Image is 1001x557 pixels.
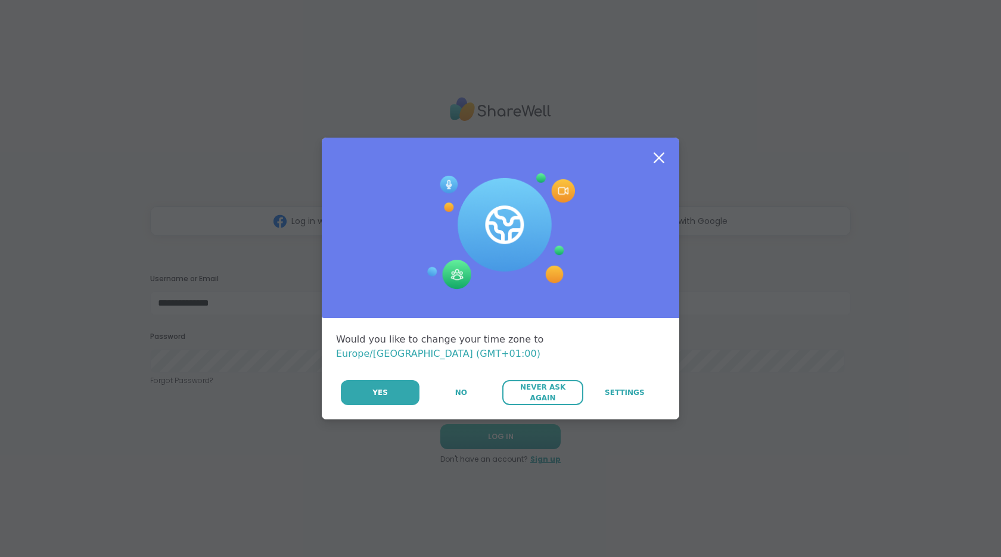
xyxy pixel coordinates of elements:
span: Settings [605,387,645,398]
button: No [421,380,501,405]
span: Yes [372,387,388,398]
img: Session Experience [426,173,575,290]
span: Europe/[GEOGRAPHIC_DATA] (GMT+01:00) [336,348,540,359]
span: No [455,387,467,398]
a: Settings [585,380,665,405]
button: Never Ask Again [502,380,583,405]
div: Would you like to change your time zone to [336,332,665,361]
span: Never Ask Again [508,382,577,403]
button: Yes [341,380,419,405]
